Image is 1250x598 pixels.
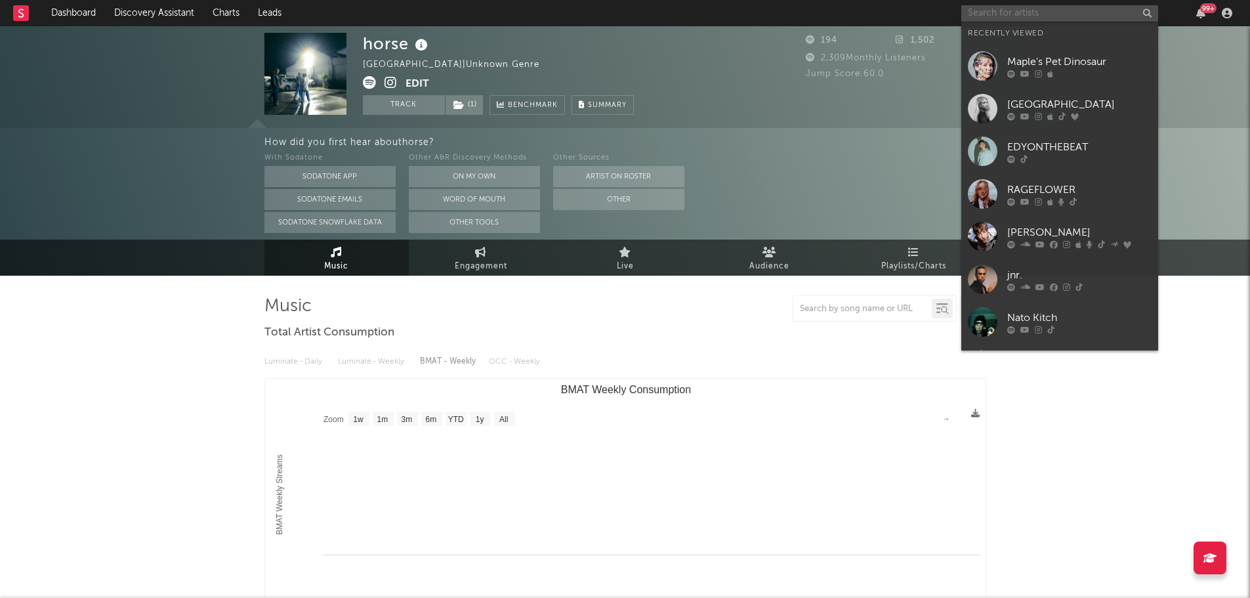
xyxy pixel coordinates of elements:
span: 1,502 [896,36,934,45]
div: Other Sources [553,150,684,166]
input: Search for artists [961,5,1158,22]
a: Maple's Pet Dinosaur [961,45,1158,87]
text: Zoom [323,415,344,424]
div: [GEOGRAPHIC_DATA] | Unknown Genre [363,57,554,73]
span: Audience [749,259,789,274]
span: Engagement [455,259,507,274]
div: [PERSON_NAME] [1007,224,1152,240]
div: Recently Viewed [968,26,1152,41]
span: Playlists/Charts [881,259,946,274]
button: (1) [446,95,483,115]
text: BMAT Weekly Streams [275,454,284,535]
div: [GEOGRAPHIC_DATA] [1007,96,1152,112]
a: [PERSON_NAME] [961,215,1158,258]
div: With Sodatone [264,150,396,166]
div: EDYONTHEBEAT [1007,139,1152,155]
button: Sodatone Emails [264,189,396,210]
a: Playlists/Charts [842,240,986,276]
button: 99+ [1196,8,1205,18]
a: Engagement [409,240,553,276]
span: Live [617,259,634,274]
div: RAGEFLOWER [1007,182,1152,198]
span: 194 [806,36,837,45]
a: EDYONTHEBEAT [961,130,1158,173]
text: → [942,414,950,423]
a: RAGEFLOWER [961,173,1158,215]
div: jnr. [1007,267,1152,283]
span: ( 1 ) [445,95,484,115]
a: Nato Kitch [961,301,1158,343]
div: Other A&R Discovery Methods [409,150,540,166]
span: Total Artist Consumption [264,325,394,341]
div: Maple's Pet Dinosaur [1007,54,1152,70]
button: Other Tools [409,212,540,233]
span: Music [324,259,348,274]
text: All [499,415,508,424]
button: Sodatone Snowflake Data [264,212,396,233]
a: Benchmark [490,95,565,115]
button: Other [553,189,684,210]
a: [GEOGRAPHIC_DATA] [961,87,1158,130]
span: Jump Score: 60.0 [806,70,884,78]
button: Edit [406,76,429,93]
text: 6m [425,415,436,424]
text: 1w [353,415,364,424]
text: BMAT Weekly Consumption [560,384,690,395]
button: Summary [572,95,634,115]
span: 2,309 Monthly Listeners [806,54,926,62]
a: Music [264,240,409,276]
a: Audience [698,240,842,276]
text: 3m [401,415,412,424]
button: Word Of Mouth [409,189,540,210]
button: Track [363,95,445,115]
button: Artist on Roster [553,166,684,187]
text: 1y [475,415,484,424]
span: Benchmark [508,98,558,114]
div: 99 + [1200,3,1217,13]
text: 1m [377,415,388,424]
text: YTD [448,415,463,424]
span: Summary [588,102,627,109]
input: Search by song name or URL [793,304,932,314]
a: jnr. [961,258,1158,301]
button: Sodatone App [264,166,396,187]
button: On My Own [409,166,540,187]
a: [PERSON_NAME] [961,343,1158,386]
div: Nato Kitch [1007,310,1152,326]
a: Live [553,240,698,276]
div: horse [363,33,431,54]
